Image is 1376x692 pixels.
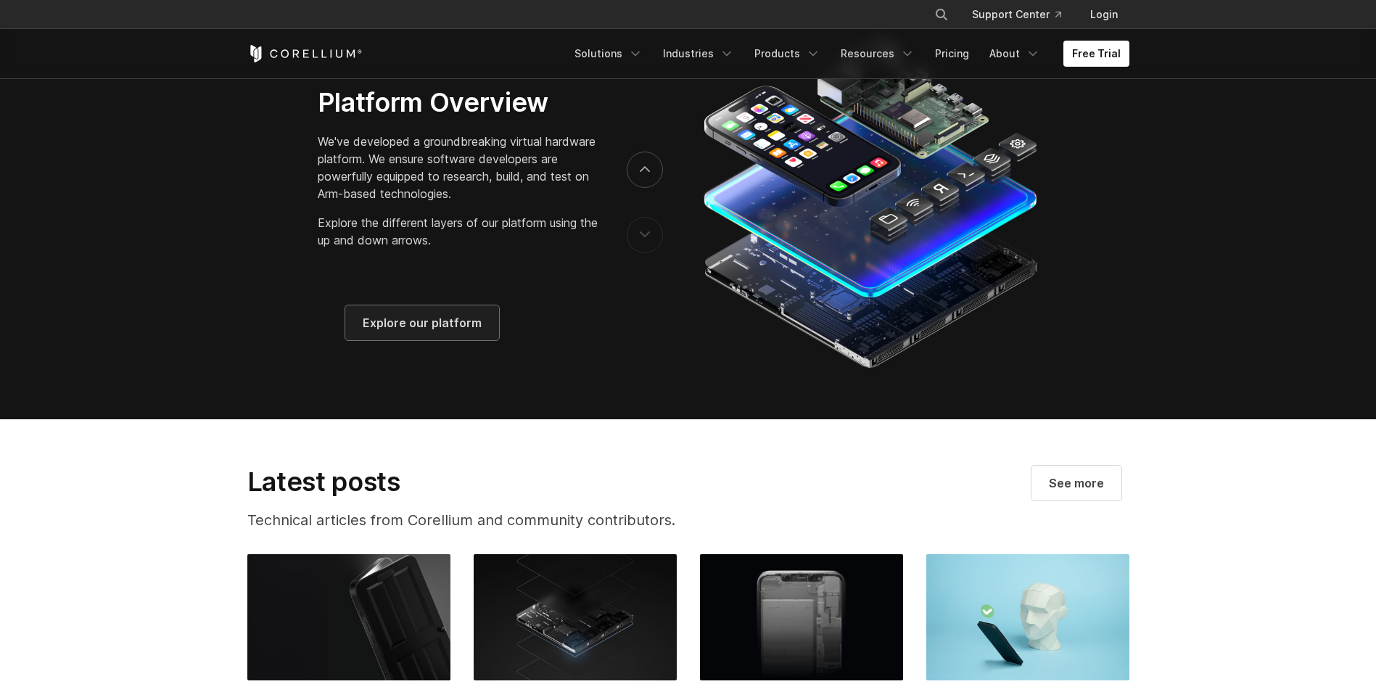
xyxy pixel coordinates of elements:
[566,41,651,67] a: Solutions
[1031,466,1121,501] a: Visit our blog
[696,32,1042,373] img: Corellium_Platform_RPI_Full_470
[247,45,363,62] a: Corellium Home
[627,217,663,253] button: previous
[318,214,598,249] p: Explore the different layers of our platform using the up and down arrows.
[917,1,1129,28] div: Navigation Menu
[1063,41,1129,67] a: Free Trial
[928,1,955,28] button: Search
[960,1,1073,28] a: Support Center
[832,41,923,67] a: Resources
[474,554,677,680] img: Embedded Debugging with Arm DS IDE: Secure Tools & Techniques for App Developers
[345,305,499,340] a: Explore our platform
[566,41,1129,67] div: Navigation Menu
[247,554,450,680] img: Common Vulnerabilities and Exposures Examples in Mobile Application Testing
[247,466,742,498] h2: Latest posts
[654,41,743,67] a: Industries
[318,86,598,118] h3: Platform Overview
[926,41,978,67] a: Pricing
[700,554,903,680] img: OWASP Mobile Security Testing: How Virtual Devices Catch What Top 10 Checks Miss
[318,133,598,202] p: We've developed a groundbreaking virtual hardware platform. We ensure software developers are pow...
[746,41,829,67] a: Products
[926,554,1129,680] img: Complete Guide: The Ins and Outs of Automated Mobile Application Security Testing
[1049,474,1104,492] span: See more
[981,41,1049,67] a: About
[247,509,742,531] p: Technical articles from Corellium and community contributors.
[627,152,663,188] button: next
[1079,1,1129,28] a: Login
[363,314,482,331] span: Explore our platform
